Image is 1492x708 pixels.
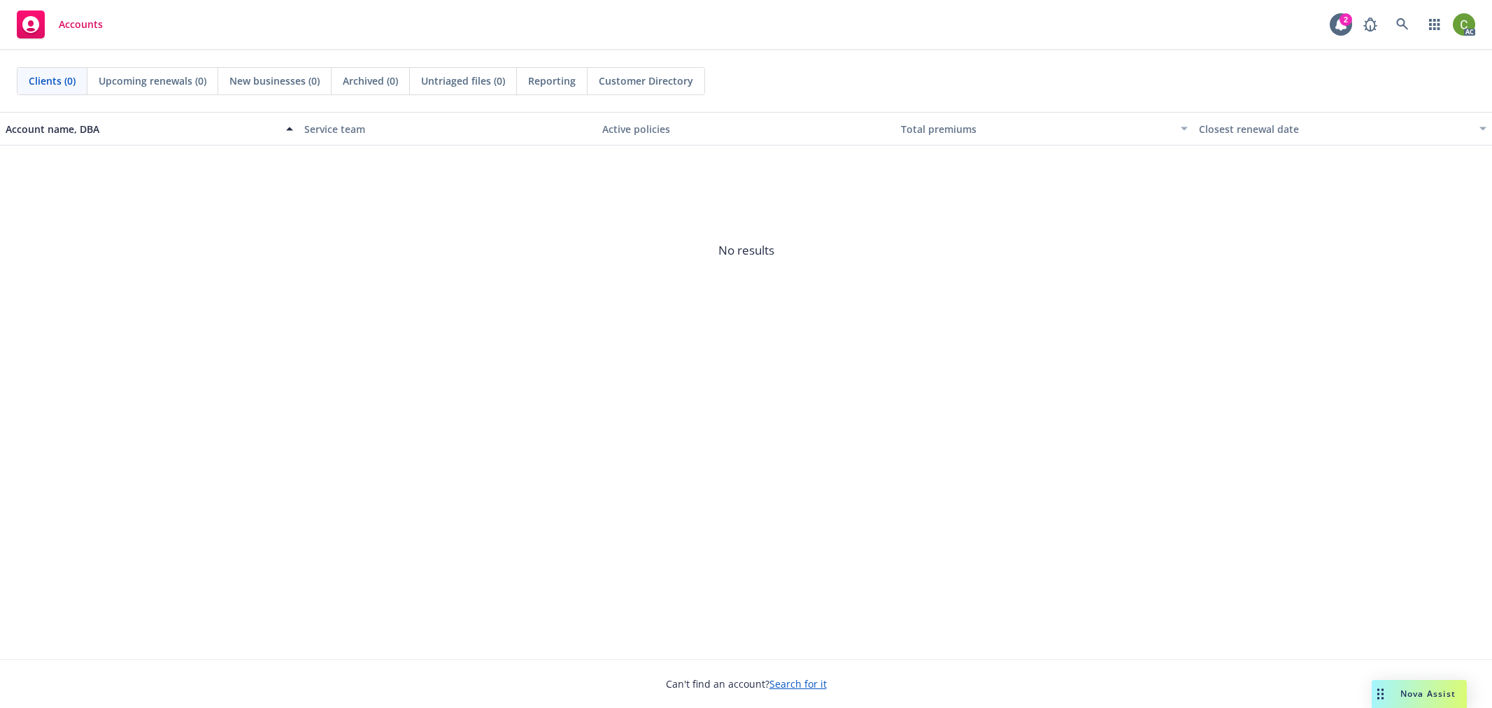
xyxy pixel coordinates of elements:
[597,112,895,146] button: Active policies
[1453,13,1475,36] img: photo
[1372,680,1467,708] button: Nova Assist
[421,73,505,88] span: Untriaged files (0)
[11,5,108,44] a: Accounts
[29,73,76,88] span: Clients (0)
[304,122,592,136] div: Service team
[1340,13,1352,26] div: 2
[599,73,693,88] span: Customer Directory
[528,73,576,88] span: Reporting
[229,73,320,88] span: New businesses (0)
[299,112,597,146] button: Service team
[99,73,206,88] span: Upcoming renewals (0)
[1372,680,1389,708] div: Drag to move
[343,73,398,88] span: Archived (0)
[59,19,103,30] span: Accounts
[6,122,278,136] div: Account name, DBA
[1421,10,1449,38] a: Switch app
[602,122,890,136] div: Active policies
[1199,122,1471,136] div: Closest renewal date
[1193,112,1492,146] button: Closest renewal date
[769,677,827,691] a: Search for it
[1388,10,1416,38] a: Search
[1400,688,1456,700] span: Nova Assist
[895,112,1194,146] button: Total premiums
[901,122,1173,136] div: Total premiums
[666,677,827,691] span: Can't find an account?
[1356,10,1384,38] a: Report a Bug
